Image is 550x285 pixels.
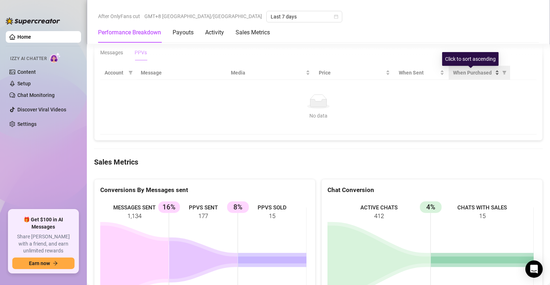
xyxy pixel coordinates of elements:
span: filter [502,71,507,75]
th: When Sent [394,66,449,80]
th: Message [136,66,227,80]
th: Media [227,66,314,80]
a: Discover Viral Videos [17,107,66,112]
a: Settings [17,121,37,127]
span: Media [231,69,304,77]
div: Open Intercom Messenger [525,260,543,278]
span: filter [501,67,508,78]
span: When Purchased [453,69,494,77]
span: Earn now [29,260,50,266]
a: Content [17,69,36,75]
span: Share [PERSON_NAME] with a friend, and earn unlimited rewards [12,233,75,255]
a: Chat Monitoring [17,92,55,98]
span: calendar [334,14,338,19]
div: Click to sort ascending [442,52,499,66]
div: Payouts [173,28,194,37]
div: Sales Metrics [236,28,270,37]
img: logo-BBDzfeDw.svg [6,17,60,25]
span: Price [319,69,385,77]
span: 🎁 Get $100 in AI Messages [12,216,75,230]
a: Setup [17,81,31,86]
div: Conversions By Messages sent [100,185,309,195]
span: After OnlyFans cut [98,11,140,22]
div: Chat Conversion [327,185,537,195]
span: Account [105,69,126,77]
img: AI Chatter [50,52,61,63]
a: Home [17,34,31,40]
span: GMT+8 [GEOGRAPHIC_DATA]/[GEOGRAPHIC_DATA] [144,11,262,22]
span: Izzy AI Chatter [10,55,47,62]
span: filter [127,67,134,78]
div: PPVs [135,48,147,56]
h4: Sales Metrics [94,157,543,167]
th: When Purchased [449,66,510,80]
span: Last 7 days [271,11,338,22]
span: arrow-right [53,261,58,266]
div: No data [107,112,529,120]
button: Earn nowarrow-right [12,258,75,269]
div: Performance Breakdown [98,28,161,37]
div: Activity [205,28,224,37]
span: When Sent [399,69,439,77]
div: Messages [100,48,123,56]
span: filter [128,71,133,75]
th: Price [314,66,395,80]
